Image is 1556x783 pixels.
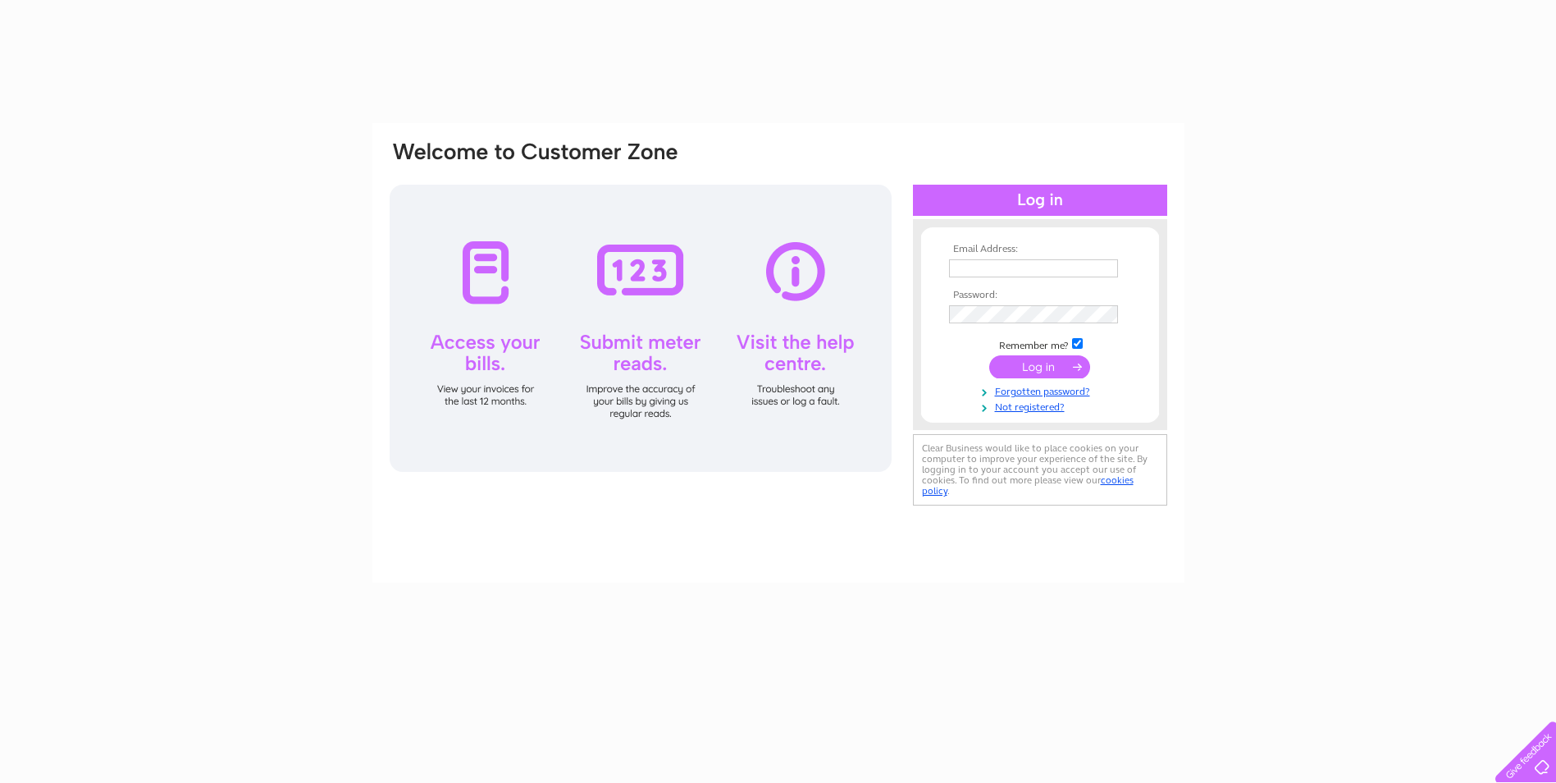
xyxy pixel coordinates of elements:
[949,382,1135,398] a: Forgotten password?
[913,434,1167,506] div: Clear Business would like to place cookies on your computer to improve your experience of the sit...
[945,244,1135,255] th: Email Address:
[945,290,1135,301] th: Password:
[945,336,1135,352] td: Remember me?
[949,398,1135,414] a: Not registered?
[989,355,1090,378] input: Submit
[922,474,1134,497] a: cookies policy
